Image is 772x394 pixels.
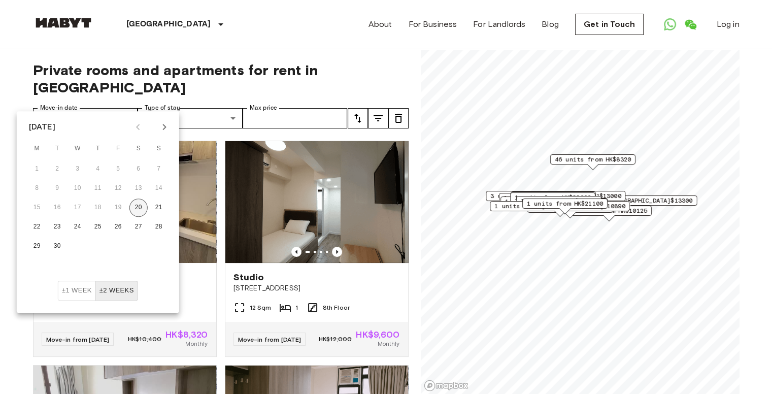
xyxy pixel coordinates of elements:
span: 1 units from HK$11200 [505,197,581,206]
div: [DATE] [29,121,55,133]
button: Previous image [291,247,301,257]
button: 20 [129,199,148,217]
img: Marketing picture of unit HK-01-067-046-01 [225,141,408,263]
a: For Business [408,18,457,30]
button: 24 [69,218,87,236]
span: Sunday [150,139,168,159]
button: 21 [150,199,168,217]
div: Map marker [522,199,607,214]
img: Habyt [33,18,94,28]
span: 12 Sqm [250,303,272,312]
label: Move-in date [40,104,78,112]
a: About [368,18,392,30]
div: Map marker [486,191,625,207]
span: HK$10,400 [128,335,161,344]
div: Map marker [490,201,629,217]
div: Map marker [553,195,697,211]
button: 29 [28,237,46,255]
span: HK$9,600 [356,330,399,339]
span: 46 units from HK$8320 [554,155,630,164]
span: Move-in from [DATE] [46,336,110,343]
button: 27 [129,218,148,236]
a: Open WeChat [680,14,700,35]
button: 26 [109,218,127,236]
button: ±1 week [58,281,96,301]
span: 1 units from HK$11450 [520,196,596,206]
span: Monthly [185,339,208,348]
button: 25 [89,218,107,236]
span: Monday [28,139,46,159]
span: Saturday [129,139,148,159]
a: Open WhatsApp [660,14,680,35]
button: 22 [28,218,46,236]
span: Tuesday [48,139,66,159]
button: 30 [48,237,66,255]
a: Get in Touch [575,14,644,35]
div: Map marker [550,154,635,170]
span: 3 units from [GEOGRAPHIC_DATA]$13000 [490,191,621,201]
button: Previous image [332,247,342,257]
div: Map marker [510,191,595,207]
button: ±2 weeks [95,281,138,301]
div: Map marker [498,193,584,209]
span: HK$12,000 [319,335,352,344]
button: tune [348,108,368,128]
div: Map marker [510,192,595,208]
div: Move In Flexibility [58,281,138,301]
span: HK$8,320 [165,330,208,339]
label: Max price [250,104,277,112]
span: Thursday [89,139,107,159]
span: Wednesday [69,139,87,159]
span: Monthly [377,339,399,348]
span: Move-in from [DATE] [238,336,301,343]
div: Map marker [516,196,601,212]
button: tune [368,108,388,128]
span: Private rooms and apartments for rent in [GEOGRAPHIC_DATA] [33,61,409,96]
div: Map marker [500,196,585,212]
a: Blog [542,18,559,30]
span: 8th Floor [323,303,350,312]
span: Studio [233,271,264,283]
button: 28 [150,218,168,236]
span: 1 units from HK$21100 [526,199,602,208]
span: 1 units from HK$10125 [570,206,647,215]
div: Map marker [522,198,607,214]
a: Mapbox logo [424,380,468,391]
p: [GEOGRAPHIC_DATA] [126,18,211,30]
span: 1 [295,303,298,312]
span: [STREET_ADDRESS] [233,283,400,293]
span: Friday [109,139,127,159]
button: 23 [48,218,66,236]
a: Log in [717,18,740,30]
a: For Landlords [473,18,525,30]
span: 1 units from [GEOGRAPHIC_DATA]$10890 [494,202,625,211]
span: 1 units from HK$22000 [514,193,590,202]
a: Marketing picture of unit HK-01-067-046-01Previous imagePrevious imageStudio[STREET_ADDRESS]12 Sq... [225,141,409,357]
span: 1 units from HK$10650 [503,193,579,203]
span: 2 units from HK$10170 [515,192,591,201]
button: tune [388,108,409,128]
label: Type of stay [145,104,180,112]
span: 11 units from [GEOGRAPHIC_DATA]$13300 [558,196,692,205]
div: Map marker [566,206,651,221]
button: Next month [156,118,173,136]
